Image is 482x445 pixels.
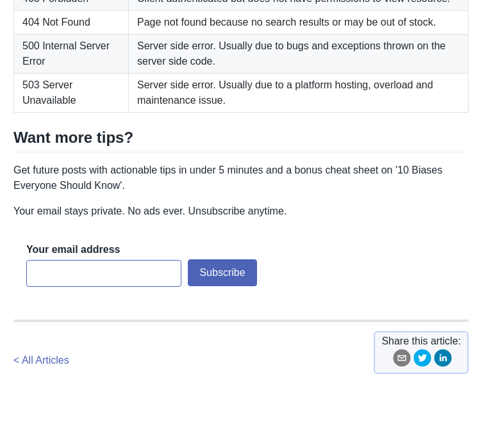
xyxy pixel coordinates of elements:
button: twitter [413,349,431,371]
td: Page not found because no search results or may be out of stock. [129,10,469,34]
p: Your email stays private. No ads ever. Unsubscribe anytime. [13,204,469,219]
span: Share this article: [381,334,461,349]
button: linkedin [434,349,452,371]
button: Subscribe [188,259,257,286]
td: 500 Internal Server Error [14,34,129,73]
label: Your email address [26,243,120,257]
h2: Want more tips? [13,128,469,152]
td: 404 Not Found [14,10,129,34]
td: Server side error. Usually due to bugs and exceptions thrown on the server side code. [129,34,469,73]
td: Server side error. Usually due to a platform hosting, overload and maintenance issue. [129,73,469,112]
a: < All Articles [13,355,69,366]
p: Get future posts with actionable tips in under 5 minutes and a bonus cheat sheet on '10 Biases Ev... [13,163,469,193]
td: 503 Server Unavailable [14,73,129,112]
button: email [393,349,411,371]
